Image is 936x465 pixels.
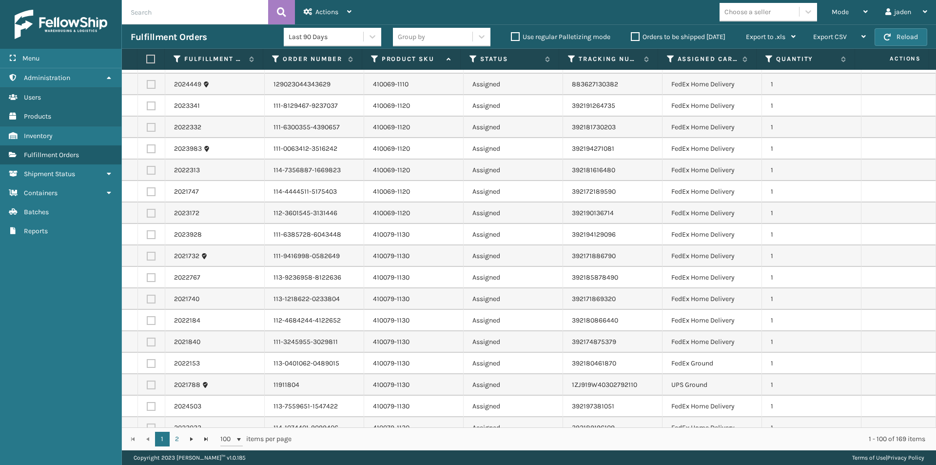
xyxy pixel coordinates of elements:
td: 1 [762,95,861,117]
td: 111-9416998-0582649 [265,245,364,267]
a: 2 [170,432,184,446]
td: 111-0063412-3516242 [265,138,364,160]
td: 1 [762,245,861,267]
a: 392185878490 [572,273,618,282]
a: 392172189590 [572,187,616,196]
td: 114-1074401-9099406 [265,417,364,439]
span: Shipment Status [24,170,75,178]
a: 410069-1120 [373,187,410,196]
label: Order Number [283,55,343,63]
td: FedEx Home Delivery [663,138,762,160]
a: Go to the last page [199,432,214,446]
a: Privacy Policy [887,454,924,461]
span: Fulfillment Orders [24,151,79,159]
label: Orders to be shipped [DATE] [631,33,725,41]
label: Fulfillment Order Id [184,55,244,63]
a: 410079-1130 [373,359,409,367]
td: FedEx Home Delivery [663,396,762,417]
td: FedEx Home Delivery [663,202,762,224]
a: 410079-1130 [373,338,409,346]
a: 392181616480 [572,166,615,174]
td: Assigned [464,160,563,181]
p: Copyright 2023 [PERSON_NAME]™ v 1.0.185 [134,450,246,465]
td: Assigned [464,224,563,245]
a: 1ZJ919W40302792110 [572,381,637,389]
label: Use regular Palletizing mode [511,33,610,41]
a: 2022332 [174,122,201,132]
td: 111-6385728-6043448 [265,224,364,245]
td: 113-9236958-8122636 [265,267,364,288]
td: 111-6300355-4390657 [265,117,364,138]
span: 100 [220,434,235,444]
td: FedEx Home Delivery [663,331,762,353]
td: Assigned [464,374,563,396]
td: 114-4444511-5175403 [265,181,364,202]
a: 2022184 [174,316,200,325]
span: Actions [315,8,338,16]
span: Users [24,93,41,101]
a: 410079-1130 [373,424,409,432]
td: 112-4684244-4122652 [265,310,364,331]
a: 392190136714 [572,209,614,217]
button: Reload [875,28,927,46]
a: 2023983 [174,144,202,154]
a: 392191264735 [572,101,615,110]
div: 1 - 100 of 169 items [305,434,925,444]
span: Products [24,112,51,121]
span: Mode [832,8,849,16]
a: 392171869320 [572,295,616,303]
a: 2022153 [174,359,200,368]
td: FedEx Home Delivery [663,95,762,117]
td: 113-1218622-0233804 [265,288,364,310]
td: 129023044343629 [265,74,364,95]
td: 1 [762,160,861,181]
a: 410079-1130 [373,295,409,303]
a: 2022767 [174,273,200,283]
div: Last 90 Days [289,32,364,42]
td: 1 [762,417,861,439]
label: Status [480,55,540,63]
td: 1 [762,396,861,417]
span: Go to the next page [188,435,195,443]
td: Assigned [464,138,563,160]
img: logo [15,10,107,39]
span: Reports [24,227,48,235]
td: 1 [762,202,861,224]
td: FedEx Home Delivery [663,160,762,181]
a: 2023928 [174,230,202,240]
a: Go to the next page [184,432,199,446]
td: FedEx Home Delivery [663,245,762,267]
span: items per page [220,432,292,446]
a: 2023341 [174,101,200,111]
td: 11911804 [265,374,364,396]
td: Assigned [464,267,563,288]
td: Assigned [464,331,563,353]
td: 1 [762,310,861,331]
span: Export to .xls [746,33,785,41]
a: 2021788 [174,380,200,390]
a: 392194271081 [572,144,614,153]
a: 2023172 [174,208,199,218]
label: Assigned Carrier Service [678,55,738,63]
span: Administration [24,74,70,82]
a: 392171886790 [572,252,616,260]
a: 392180461870 [572,359,616,367]
label: Tracking Number [579,55,639,63]
a: 410069-1120 [373,101,410,110]
td: Assigned [464,310,563,331]
a: 883627130382 [572,80,618,88]
div: Group by [398,32,425,42]
a: 2023033 [174,423,201,433]
td: 1 [762,74,861,95]
td: 1 [762,224,861,245]
a: 410069-1120 [373,144,410,153]
a: 392189196109 [572,424,615,432]
a: 392197381051 [572,402,614,410]
td: 113-0401062-0489015 [265,353,364,374]
td: Assigned [464,245,563,267]
td: 1 [762,353,861,374]
a: 392174875379 [572,338,616,346]
td: 1 [762,117,861,138]
a: 410079-1130 [373,381,409,389]
div: | [852,450,924,465]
